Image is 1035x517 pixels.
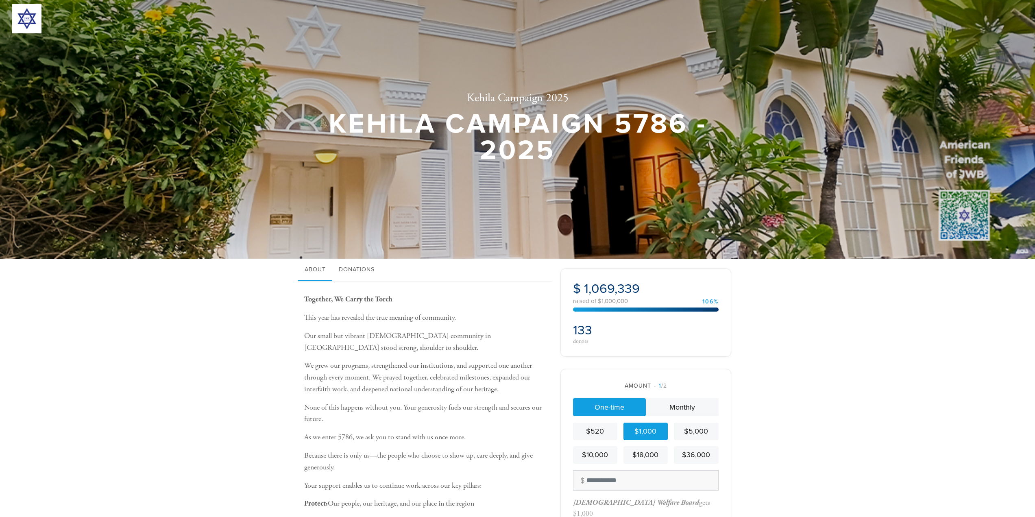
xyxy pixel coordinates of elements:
[646,398,719,416] a: Monthly
[584,281,640,297] span: 1,069,339
[573,281,581,297] span: $
[304,498,548,510] p: Our people, our heritage, and our place in the region
[12,4,41,33] img: 300x300_JWB%20logo.png
[327,111,709,164] h1: Kehila Campaign 5786 - 2025
[332,259,381,281] a: Donations
[702,299,719,305] div: 106%
[677,449,715,460] div: $36,000
[623,423,668,440] a: $1,000
[573,382,719,390] div: Amount
[674,446,718,464] a: $36,000
[304,330,548,354] p: Our small but vibrant [DEMOGRAPHIC_DATA] community in [GEOGRAPHIC_DATA] stood strong, shoulder to...
[304,499,328,508] b: Protect:
[677,426,715,437] div: $5,000
[573,338,643,344] div: donors
[674,423,718,440] a: $5,000
[304,312,548,324] p: This year has revealed the true meaning of community.
[627,426,665,437] div: $1,000
[573,398,646,416] a: One-time
[576,449,614,460] div: $10,000
[304,360,548,395] p: We grew our programs, strengthened our institutions, and supported one another through every mome...
[327,92,709,105] h2: Kehila Campaign 2025
[304,432,548,443] p: As we enter 5786, we ask you to stand with us once more.
[576,426,614,437] div: $520
[304,294,392,304] b: Together, We Carry the Torch
[304,402,548,425] p: None of this happens without you. Your generosity fuels our strength and secures our future.
[304,480,548,492] p: Your support enables us to continue work across our key pillars:
[573,498,710,507] div: gets
[659,382,661,389] span: 1
[298,259,332,281] a: About
[573,323,643,338] h2: 133
[573,423,617,440] a: $520
[573,498,699,507] span: [DEMOGRAPHIC_DATA] Welfare Board
[654,382,667,389] span: /2
[573,298,719,304] div: raised of $1,000,000
[623,446,668,464] a: $18,000
[573,446,617,464] a: $10,000
[627,449,665,460] div: $18,000
[304,450,548,473] p: Because there is only us—the people who choose to show up, care deeply, and give generously.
